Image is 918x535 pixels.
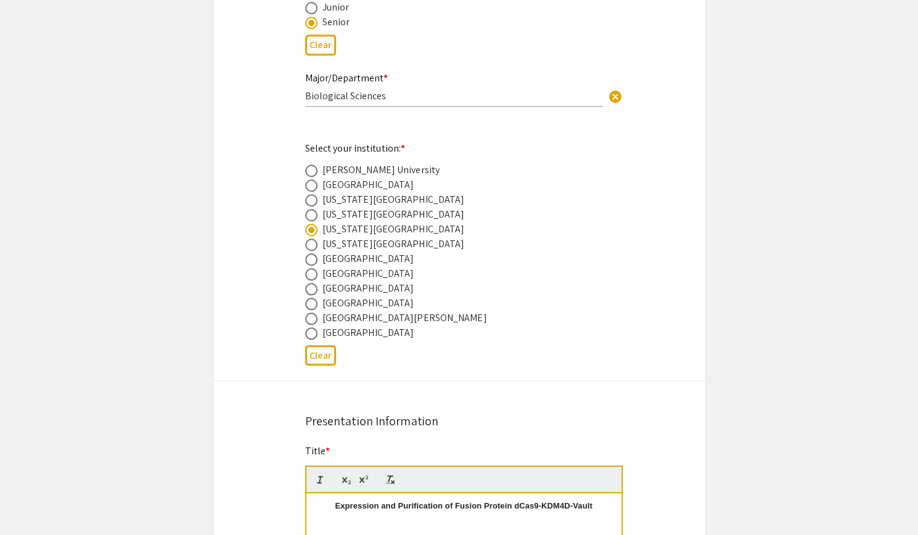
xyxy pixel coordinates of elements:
input: Type Here [305,89,603,102]
div: [PERSON_NAME] University [322,163,440,178]
button: Clear [305,345,336,366]
mat-label: Major/Department [305,71,388,84]
div: [US_STATE][GEOGRAPHIC_DATA] [322,237,465,251]
div: [US_STATE][GEOGRAPHIC_DATA] [322,192,465,207]
button: Clear [603,84,628,108]
div: Presentation Information [305,412,613,430]
mat-label: Select your institution: [305,142,406,155]
div: [US_STATE][GEOGRAPHIC_DATA] [322,222,465,237]
div: [GEOGRAPHIC_DATA] [322,325,414,340]
div: [GEOGRAPHIC_DATA] [322,296,414,311]
span: cancel [608,89,623,104]
mat-label: Title [305,444,330,457]
button: Clear [305,35,336,55]
div: [GEOGRAPHIC_DATA] [322,251,414,266]
div: Senior [322,15,350,30]
div: [GEOGRAPHIC_DATA] [322,178,414,192]
div: [GEOGRAPHIC_DATA] [322,266,414,281]
div: [GEOGRAPHIC_DATA] [322,281,414,296]
iframe: Chat [9,480,52,526]
div: [US_STATE][GEOGRAPHIC_DATA] [322,207,465,222]
div: [GEOGRAPHIC_DATA][PERSON_NAME] [322,311,487,325]
strong: Expression and Purification of Fusion Protein dCas9-KDM4D-Vault [335,501,592,510]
